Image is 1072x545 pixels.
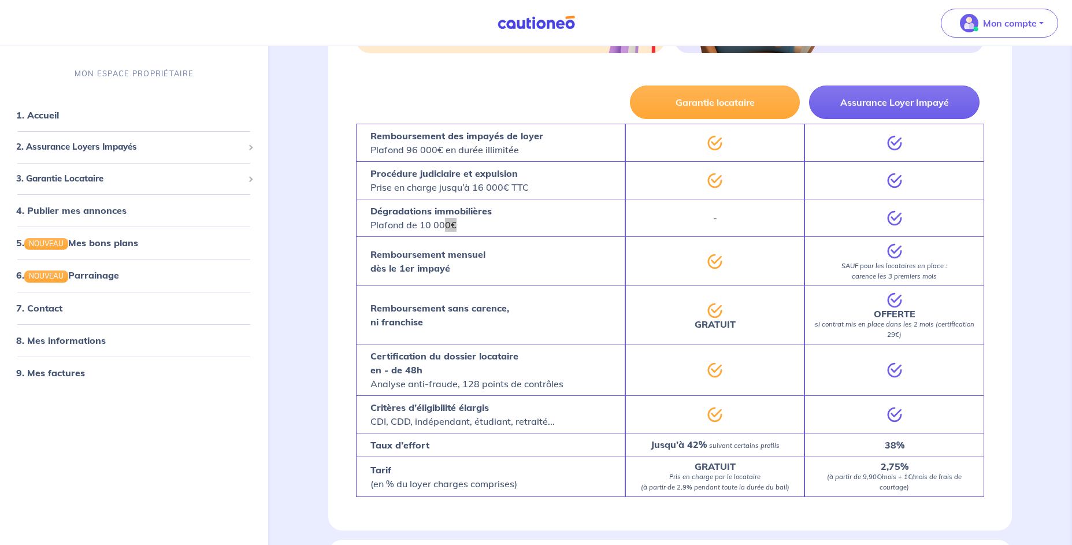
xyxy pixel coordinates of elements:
[5,296,264,320] div: 7. Contact
[881,461,908,472] strong: 2,75%
[885,439,904,451] strong: 38%
[370,205,492,217] strong: Dégradations immobilières
[5,264,264,287] div: 6.NOUVEAUParrainage
[16,335,106,346] a: 8. Mes informations
[370,349,563,391] p: Analyse anti-fraude, 128 points de contrôles
[16,302,62,314] a: 7. Contact
[630,86,800,119] button: Garantie locataire
[16,109,59,121] a: 1. Accueil
[75,68,194,79] p: MON ESPACE PROPRIÉTAIRE
[370,464,391,476] strong: Tarif
[841,262,947,280] em: SAUF pour les locataires en place : carence les 3 premiers mois
[370,302,509,328] strong: Remboursement sans carence, ni franchise
[941,9,1058,38] button: illu_account_valid_menu.svgMon compte
[695,461,736,472] strong: GRATUIT
[370,168,518,179] strong: Procédure judiciaire et expulsion
[5,136,264,158] div: 2. Assurance Loyers Impayés
[651,439,707,450] strong: Jusqu’à 42%
[16,237,138,249] a: 5.NOUVEAUMes bons plans
[5,361,264,384] div: 9. Mes factures
[695,318,736,330] strong: GRATUIT
[493,16,580,30] img: Cautioneo
[815,320,974,339] em: si contrat mis en place dans les 2 mois (certification 29€)
[370,130,543,142] strong: Remboursement des impayés de loyer
[5,199,264,222] div: 4. Publier mes annonces
[16,140,243,154] span: 2. Assurance Loyers Impayés
[16,205,127,216] a: 4. Publier mes annonces
[983,16,1037,30] p: Mon compte
[16,367,85,379] a: 9. Mes factures
[809,86,980,119] button: Assurance Loyer Impayé
[370,402,489,413] strong: Critères d’éligibilité élargis
[370,249,485,274] strong: Remboursement mensuel dès le 1er impayé
[370,463,517,491] p: (en % du loyer charges comprises)
[16,172,243,186] span: 3. Garantie Locataire
[827,473,962,491] em: (à partir de 9,90€/mois + 1€/mois de frais de courtage)
[370,204,492,232] p: Plafond de 10 000€
[370,166,529,194] p: Prise en charge jusqu’à 16 000€ TTC
[625,199,805,236] div: -
[5,168,264,190] div: 3. Garantie Locataire
[5,329,264,352] div: 8. Mes informations
[874,308,915,320] strong: OFFERTE
[960,14,978,32] img: illu_account_valid_menu.svg
[370,129,543,157] p: Plafond 96 000€ en durée illimitée
[16,270,119,281] a: 6.NOUVEAUParrainage
[641,473,789,491] em: Pris en charge par le locataire (à partir de 2,9% pendant toute la durée du bail)
[5,231,264,254] div: 5.NOUVEAUMes bons plans
[370,439,429,451] strong: Taux d’effort
[370,350,518,376] strong: Certification du dossier locataire en - de 48h
[709,442,780,450] em: suivant certains profils
[5,103,264,127] div: 1. Accueil
[370,401,555,428] p: CDI, CDD, indépendant, étudiant, retraité...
